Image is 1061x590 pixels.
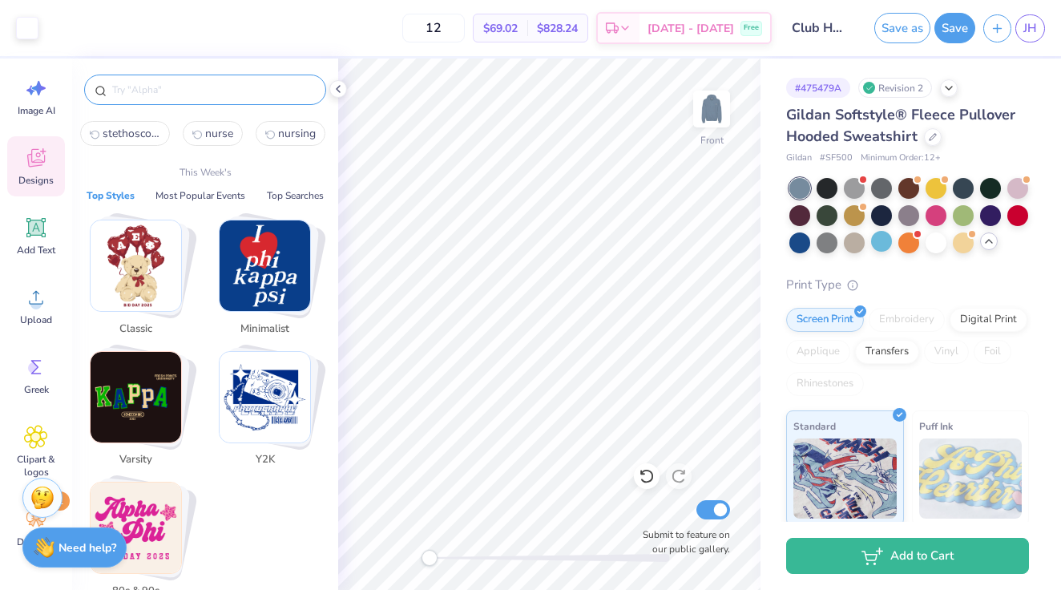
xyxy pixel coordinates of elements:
[17,244,55,257] span: Add Text
[91,483,181,573] img: 80s & 90s
[950,308,1027,332] div: Digital Print
[24,383,49,396] span: Greek
[874,13,930,43] button: Save as
[647,20,734,37] span: [DATE] - [DATE]
[256,121,325,146] button: nursing2
[58,540,116,556] strong: Need help?
[919,418,953,434] span: Puff Ink
[20,313,52,326] span: Upload
[91,352,181,442] img: Varsity
[869,308,945,332] div: Embroidery
[111,82,316,98] input: Try "Alpha"
[205,126,233,141] span: nurse
[10,453,63,479] span: Clipart & logos
[239,321,291,337] span: Minimalist
[262,188,329,204] button: Top Searches
[934,13,975,43] button: Save
[18,104,55,117] span: Image AI
[18,174,54,187] span: Designs
[183,121,243,146] button: nurse1
[209,220,330,343] button: Stack Card Button Minimalist
[786,372,864,396] div: Rhinestones
[483,20,518,37] span: $69.02
[80,220,201,343] button: Stack Card Button Classic
[239,452,291,468] span: Y2K
[1015,14,1045,42] a: JH
[858,78,932,98] div: Revision 2
[80,351,201,475] button: Stack Card Button Varsity
[793,438,897,519] img: Standard
[17,535,55,548] span: Decorate
[151,188,250,204] button: Most Popular Events
[786,78,850,98] div: # 475479A
[786,152,812,165] span: Gildan
[786,105,1015,146] span: Gildan Softstyle® Fleece Pullover Hooded Sweatshirt
[820,152,853,165] span: # SF500
[220,220,310,311] img: Minimalist
[696,93,728,125] img: Front
[786,340,850,364] div: Applique
[855,340,919,364] div: Transfers
[80,121,170,146] button: stethoscope0
[786,276,1029,294] div: Print Type
[974,340,1011,364] div: Foil
[537,20,578,37] span: $828.24
[786,308,864,332] div: Screen Print
[793,418,836,434] span: Standard
[110,321,162,337] span: Classic
[780,12,858,44] input: Untitled Design
[91,220,181,311] img: Classic
[278,126,316,141] span: nursing
[634,527,730,556] label: Submit to feature on our public gallery.
[209,351,330,475] button: Stack Card Button Y2K
[919,438,1023,519] img: Puff Ink
[1023,19,1037,38] span: JH
[924,340,969,364] div: Vinyl
[110,452,162,468] span: Varsity
[786,538,1029,574] button: Add to Cart
[422,550,438,566] div: Accessibility label
[220,352,310,442] img: Y2K
[180,165,232,180] p: This Week's
[861,152,941,165] span: Minimum Order: 12 +
[402,14,465,42] input: – –
[700,133,724,147] div: Front
[103,126,160,141] span: stethoscope
[82,188,139,204] button: Top Styles
[744,22,759,34] span: Free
